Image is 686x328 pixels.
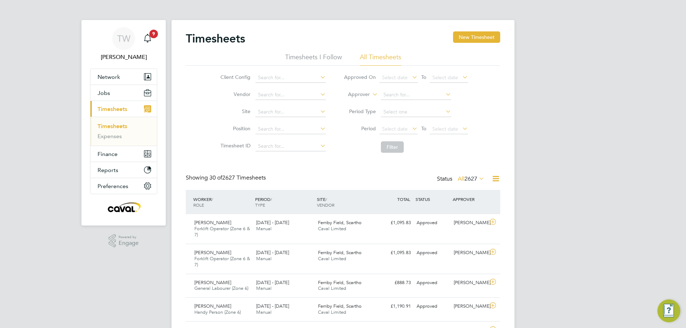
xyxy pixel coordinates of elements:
[256,285,272,291] span: Manual
[149,30,158,38] span: 9
[397,196,410,202] span: TOTAL
[432,74,458,81] span: Select date
[414,217,451,229] div: Approved
[90,146,157,162] button: Finance
[194,256,250,268] span: Forklift Operator (Zone 6 & 7)
[377,217,414,229] div: £1,095.83
[256,219,289,226] span: [DATE] - [DATE]
[382,126,408,132] span: Select date
[381,90,451,100] input: Search for...
[344,125,376,132] label: Period
[256,309,272,315] span: Manual
[458,175,484,182] label: All
[318,249,362,256] span: Ferriby Field, Scartho
[315,193,377,211] div: SITE
[90,178,157,194] button: Preferences
[318,279,362,286] span: Ferriby Field, Scartho
[81,20,166,226] nav: Main navigation
[209,174,266,181] span: 2627 Timesheets
[98,151,118,157] span: Finance
[414,277,451,289] div: Approved
[377,247,414,259] div: £1,095.83
[256,279,289,286] span: [DATE] - [DATE]
[90,117,157,146] div: Timesheets
[437,174,486,184] div: Status
[255,202,265,208] span: TYPE
[117,34,130,43] span: TW
[382,74,408,81] span: Select date
[256,249,289,256] span: [DATE] - [DATE]
[98,90,110,96] span: Jobs
[377,301,414,312] div: £1,190.91
[381,107,451,117] input: Select one
[285,53,342,66] li: Timesheets I Follow
[109,234,139,248] a: Powered byEngage
[119,234,139,240] span: Powered by
[98,123,127,130] a: Timesheets
[98,106,127,112] span: Timesheets
[140,27,155,50] a: 9
[338,91,370,98] label: Approver
[90,162,157,178] button: Reports
[414,193,451,206] div: STATUS
[325,196,327,202] span: /
[194,219,231,226] span: [PERSON_NAME]
[194,249,231,256] span: [PERSON_NAME]
[318,219,362,226] span: Ferriby Field, Scartho
[318,309,346,315] span: Caval Limited
[119,240,139,246] span: Engage
[218,74,250,80] label: Client Config
[256,226,272,232] span: Manual
[98,167,118,173] span: Reports
[194,309,241,315] span: Handy Person (Zone 6)
[318,303,362,309] span: Ferriby Field, Scartho
[218,108,250,115] label: Site
[255,124,326,134] input: Search for...
[256,256,272,262] span: Manual
[381,141,404,153] button: Filter
[419,72,428,82] span: To
[657,299,680,322] button: Engage Resource Center
[255,141,326,151] input: Search for...
[106,201,141,213] img: caval-logo-retina.png
[98,74,120,80] span: Network
[377,277,414,289] div: £888.73
[209,174,222,181] span: 30 of
[451,277,488,289] div: [PERSON_NAME]
[414,301,451,312] div: Approved
[194,279,231,286] span: [PERSON_NAME]
[344,74,376,80] label: Approved On
[360,53,401,66] li: All Timesheets
[318,256,346,262] span: Caval Limited
[218,125,250,132] label: Position
[255,90,326,100] input: Search for...
[414,247,451,259] div: Approved
[256,303,289,309] span: [DATE] - [DATE]
[186,174,267,182] div: Showing
[318,285,346,291] span: Caval Limited
[432,126,458,132] span: Select date
[453,31,500,43] button: New Timesheet
[451,217,488,229] div: [PERSON_NAME]
[194,303,231,309] span: [PERSON_NAME]
[194,226,250,238] span: Forklift Operator (Zone 6 & 7)
[451,247,488,259] div: [PERSON_NAME]
[253,193,315,211] div: PERIOD
[90,53,157,61] span: Tim Wells
[344,108,376,115] label: Period Type
[270,196,272,202] span: /
[255,73,326,83] input: Search for...
[464,175,477,182] span: 2627
[317,202,334,208] span: VENDOR
[90,85,157,101] button: Jobs
[98,183,128,190] span: Preferences
[192,193,253,211] div: WORKER
[218,142,250,149] label: Timesheet ID
[212,196,213,202] span: /
[90,201,157,213] a: Go to home page
[318,226,346,232] span: Caval Limited
[194,285,248,291] span: General Labourer (Zone 6)
[255,107,326,117] input: Search for...
[90,27,157,61] a: TW[PERSON_NAME]
[186,31,245,46] h2: Timesheets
